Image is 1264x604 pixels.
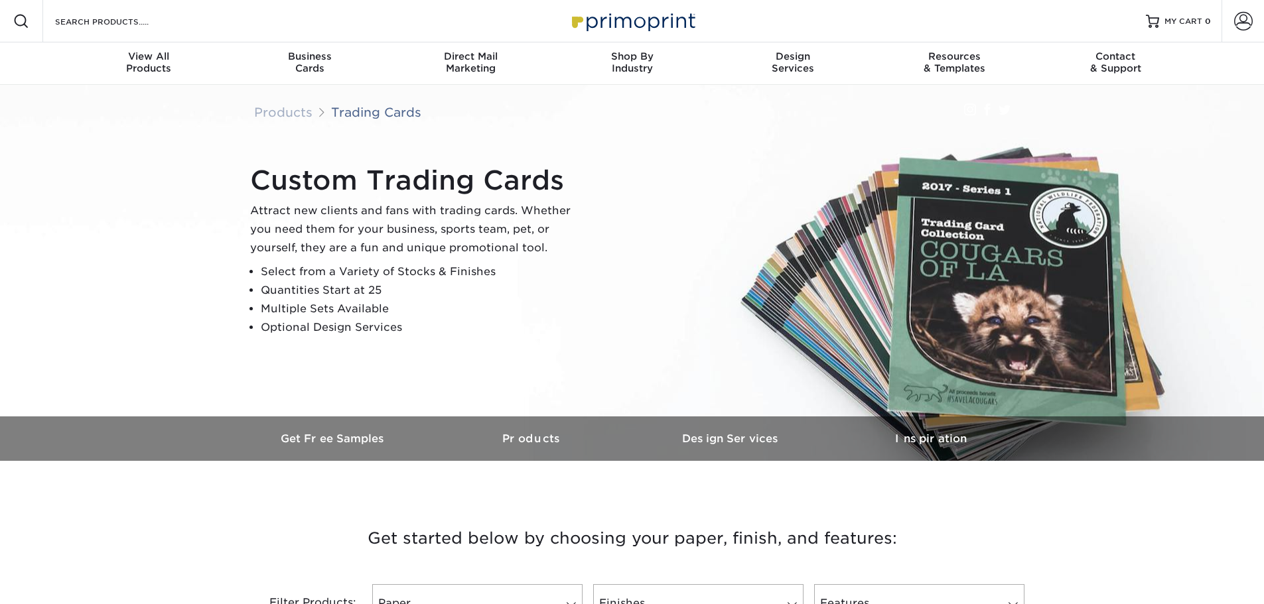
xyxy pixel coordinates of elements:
[632,416,831,461] a: Design Services
[229,42,390,85] a: BusinessCards
[331,105,421,119] a: Trading Cards
[254,105,313,119] a: Products
[390,50,551,74] div: Marketing
[54,13,183,29] input: SEARCH PRODUCTS.....
[234,432,433,445] h3: Get Free Samples
[261,281,582,300] li: Quantities Start at 25
[713,50,874,62] span: Design
[68,50,230,62] span: View All
[229,50,390,62] span: Business
[551,50,713,62] span: Shop By
[261,263,582,281] li: Select from a Variety of Stocks & Finishes
[1205,17,1211,26] span: 0
[874,42,1035,85] a: Resources& Templates
[250,164,582,196] h1: Custom Trading Cards
[566,7,699,35] img: Primoprint
[261,318,582,337] li: Optional Design Services
[433,432,632,445] h3: Products
[1035,50,1196,74] div: & Support
[234,416,433,461] a: Get Free Samples
[68,42,230,85] a: View AllProducts
[874,50,1035,74] div: & Templates
[713,42,874,85] a: DesignServices
[551,42,713,85] a: Shop ByIndustry
[632,432,831,445] h3: Design Services
[433,416,632,461] a: Products
[831,432,1030,445] h3: Inspiration
[1164,16,1202,27] span: MY CART
[874,50,1035,62] span: Resources
[713,50,874,74] div: Services
[68,50,230,74] div: Products
[250,202,582,257] p: Attract new clients and fans with trading cards. Whether you need them for your business, sports ...
[1035,50,1196,62] span: Contact
[390,42,551,85] a: Direct MailMarketing
[1035,42,1196,85] a: Contact& Support
[229,50,390,74] div: Cards
[831,416,1030,461] a: Inspiration
[244,509,1020,568] h3: Get started below by choosing your paper, finish, and features:
[551,50,713,74] div: Industry
[261,300,582,318] li: Multiple Sets Available
[390,50,551,62] span: Direct Mail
